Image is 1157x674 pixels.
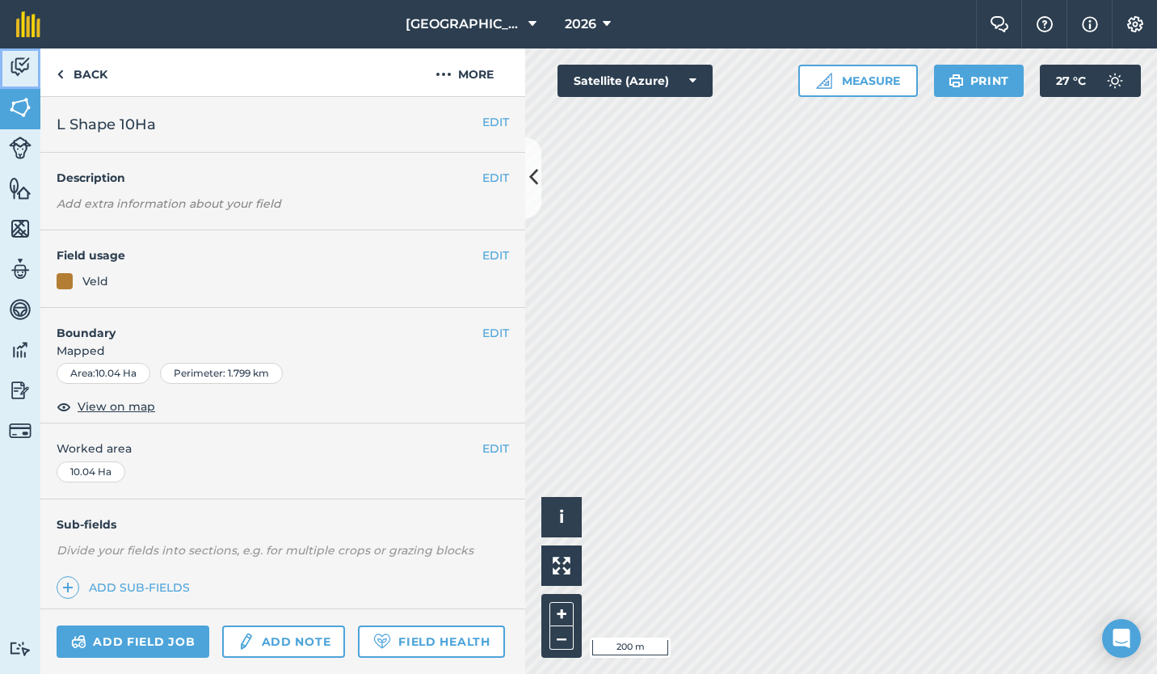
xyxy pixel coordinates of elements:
[990,16,1009,32] img: Two speech bubbles overlapping with the left bubble in the forefront
[557,65,713,97] button: Satellite (Azure)
[798,65,918,97] button: Measure
[57,397,71,416] img: svg+xml;base64,PHN2ZyB4bWxucz0iaHR0cDovL3d3dy53My5vcmcvMjAwMC9zdmciIHdpZHRoPSIxOCIgaGVpZ2h0PSIyNC...
[57,461,125,482] div: 10.04 Ha
[482,440,509,457] button: EDIT
[40,48,124,96] a: Back
[78,398,155,415] span: View on map
[934,65,1024,97] button: Print
[57,363,150,384] div: Area : 10.04 Ha
[9,257,32,281] img: svg+xml;base64,PD94bWwgdmVyc2lvbj0iMS4wIiBlbmNvZGluZz0idXRmLTgiPz4KPCEtLSBHZW5lcmF0b3I6IEFkb2JlIE...
[549,602,574,626] button: +
[435,65,452,84] img: svg+xml;base64,PHN2ZyB4bWxucz0iaHR0cDovL3d3dy53My5vcmcvMjAwMC9zdmciIHdpZHRoPSIyMCIgaGVpZ2h0PSIyNC...
[1099,65,1131,97] img: svg+xml;base64,PD94bWwgdmVyc2lvbj0iMS4wIiBlbmNvZGluZz0idXRmLTgiPz4KPCEtLSBHZW5lcmF0b3I6IEFkb2JlIE...
[482,169,509,187] button: EDIT
[482,246,509,264] button: EDIT
[9,95,32,120] img: svg+xml;base64,PHN2ZyB4bWxucz0iaHR0cDovL3d3dy53My5vcmcvMjAwMC9zdmciIHdpZHRoPSI1NiIgaGVpZ2h0PSI2MC...
[565,15,596,34] span: 2026
[57,169,509,187] h4: Description
[9,641,32,656] img: svg+xml;base64,PD94bWwgdmVyc2lvbj0iMS4wIiBlbmNvZGluZz0idXRmLTgiPz4KPCEtLSBHZW5lcmF0b3I6IEFkb2JlIE...
[57,397,155,416] button: View on map
[57,543,473,558] em: Divide your fields into sections, e.g. for multiple crops or grazing blocks
[57,246,482,264] h4: Field usage
[57,113,156,136] span: L Shape 10Ha
[9,378,32,402] img: svg+xml;base64,PD94bWwgdmVyc2lvbj0iMS4wIiBlbmNvZGluZz0idXRmLTgiPz4KPCEtLSBHZW5lcmF0b3I6IEFkb2JlIE...
[62,578,74,597] img: svg+xml;base64,PHN2ZyB4bWxucz0iaHR0cDovL3d3dy53My5vcmcvMjAwMC9zdmciIHdpZHRoPSIxNCIgaGVpZ2h0PSIyNC...
[40,308,482,342] h4: Boundary
[541,497,582,537] button: i
[9,176,32,200] img: svg+xml;base64,PHN2ZyB4bWxucz0iaHR0cDovL3d3dy53My5vcmcvMjAwMC9zdmciIHdpZHRoPSI1NiIgaGVpZ2h0PSI2MC...
[9,338,32,362] img: svg+xml;base64,PD94bWwgdmVyc2lvbj0iMS4wIiBlbmNvZGluZz0idXRmLTgiPz4KPCEtLSBHZW5lcmF0b3I6IEFkb2JlIE...
[9,217,32,241] img: svg+xml;base64,PHN2ZyB4bWxucz0iaHR0cDovL3d3dy53My5vcmcvMjAwMC9zdmciIHdpZHRoPSI1NiIgaGVpZ2h0PSI2MC...
[9,419,32,442] img: svg+xml;base64,PD94bWwgdmVyc2lvbj0iMS4wIiBlbmNvZGluZz0idXRmLTgiPz4KPCEtLSBHZW5lcmF0b3I6IEFkb2JlIE...
[404,48,525,96] button: More
[222,626,345,658] a: Add note
[1040,65,1141,97] button: 27 °C
[57,626,209,658] a: Add field job
[16,11,40,37] img: fieldmargin Logo
[57,65,64,84] img: svg+xml;base64,PHN2ZyB4bWxucz0iaHR0cDovL3d3dy53My5vcmcvMjAwMC9zdmciIHdpZHRoPSI5IiBoZWlnaHQ9IjI0Ii...
[553,557,570,575] img: Four arrows, one pointing top left, one top right, one bottom right and the last bottom left
[1035,16,1054,32] img: A question mark icon
[57,196,281,211] em: Add extra information about your field
[482,324,509,342] button: EDIT
[1125,16,1145,32] img: A cog icon
[1082,15,1098,34] img: svg+xml;base64,PHN2ZyB4bWxucz0iaHR0cDovL3d3dy53My5vcmcvMjAwMC9zdmciIHdpZHRoPSIxNyIgaGVpZ2h0PSIxNy...
[406,15,522,34] span: [GEOGRAPHIC_DATA]
[816,73,832,89] img: Ruler icon
[71,632,86,651] img: svg+xml;base64,PD94bWwgdmVyc2lvbj0iMS4wIiBlbmNvZGluZz0idXRmLTgiPz4KPCEtLSBHZW5lcmF0b3I6IEFkb2JlIE...
[57,576,196,599] a: Add sub-fields
[9,297,32,322] img: svg+xml;base64,PD94bWwgdmVyc2lvbj0iMS4wIiBlbmNvZGluZz0idXRmLTgiPz4KPCEtLSBHZW5lcmF0b3I6IEFkb2JlIE...
[482,113,509,131] button: EDIT
[40,516,525,533] h4: Sub-fields
[358,626,504,658] a: Field Health
[40,342,525,360] span: Mapped
[949,71,964,91] img: svg+xml;base64,PHN2ZyB4bWxucz0iaHR0cDovL3d3dy53My5vcmcvMjAwMC9zdmciIHdpZHRoPSIxOSIgaGVpZ2h0PSIyNC...
[57,440,509,457] span: Worked area
[1056,65,1086,97] span: 27 ° C
[549,626,574,650] button: –
[9,137,32,159] img: svg+xml;base64,PD94bWwgdmVyc2lvbj0iMS4wIiBlbmNvZGluZz0idXRmLTgiPz4KPCEtLSBHZW5lcmF0b3I6IEFkb2JlIE...
[82,272,108,290] div: Veld
[1102,619,1141,658] div: Open Intercom Messenger
[559,507,564,527] span: i
[160,363,283,384] div: Perimeter : 1.799 km
[9,55,32,79] img: svg+xml;base64,PD94bWwgdmVyc2lvbj0iMS4wIiBlbmNvZGluZz0idXRmLTgiPz4KPCEtLSBHZW5lcmF0b3I6IEFkb2JlIE...
[237,632,255,651] img: svg+xml;base64,PD94bWwgdmVyc2lvbj0iMS4wIiBlbmNvZGluZz0idXRmLTgiPz4KPCEtLSBHZW5lcmF0b3I6IEFkb2JlIE...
